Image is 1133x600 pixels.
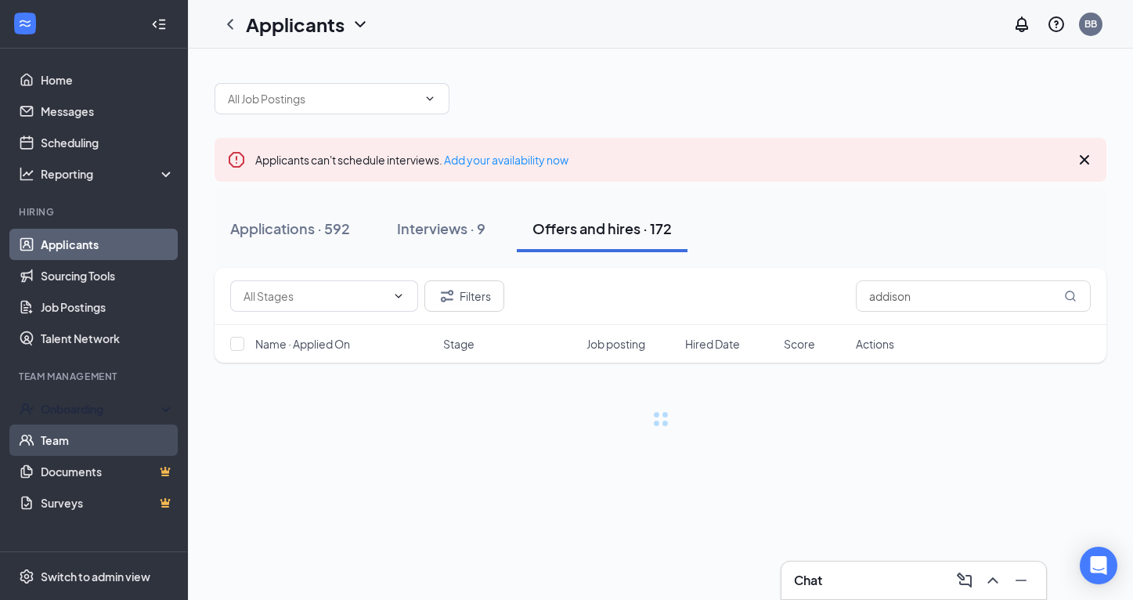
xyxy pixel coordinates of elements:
div: Open Intercom Messenger [1080,547,1117,584]
svg: Cross [1075,150,1094,169]
span: Hired Date [685,336,740,352]
svg: UserCheck [19,401,34,417]
button: ChevronUp [980,568,1005,593]
svg: Collapse [151,16,167,32]
div: Team Management [19,370,171,383]
svg: Filter [438,287,456,305]
input: All Stages [244,287,386,305]
span: Actions [856,336,894,352]
a: Add your availability now [444,153,568,167]
a: SurveysCrown [41,487,175,519]
span: Name · Applied On [255,336,350,352]
a: Messages [41,96,175,127]
div: Hiring [19,205,171,219]
svg: Minimize [1012,571,1030,590]
svg: Settings [19,569,34,584]
div: Onboarding [41,401,161,417]
a: Talent Network [41,323,175,354]
svg: MagnifyingGlass [1064,290,1077,302]
a: DocumentsCrown [41,456,175,487]
h3: Chat [794,572,822,589]
div: BB [1084,17,1097,31]
svg: ChevronDown [351,15,370,34]
span: Job posting [586,336,645,352]
div: Interviews · 9 [397,219,485,238]
a: Home [41,64,175,96]
svg: ChevronDown [424,92,436,105]
a: Scheduling [41,127,175,158]
span: Applicants can't schedule interviews. [255,153,568,167]
a: Team [41,425,175,456]
button: Filter Filters [424,280,504,312]
svg: ChevronLeft [221,15,240,34]
svg: ComposeMessage [955,571,974,590]
a: Applicants [41,229,175,260]
button: Minimize [1009,568,1034,593]
span: Stage [443,336,474,352]
svg: QuestionInfo [1047,15,1066,34]
div: Switch to admin view [41,569,150,584]
div: Offers and hires · 172 [532,219,672,238]
h1: Applicants [246,11,345,38]
svg: ChevronDown [392,290,405,302]
span: Score [784,336,815,352]
input: All Job Postings [228,90,417,107]
svg: Error [227,150,246,169]
div: Applications · 592 [230,219,350,238]
svg: Notifications [1012,15,1031,34]
svg: ChevronUp [983,571,1002,590]
input: Search in offers and hires [856,280,1091,312]
a: Job Postings [41,291,175,323]
svg: Analysis [19,166,34,182]
svg: WorkstreamLogo [17,16,33,31]
a: Sourcing Tools [41,260,175,291]
div: Reporting [41,166,175,182]
button: ComposeMessage [952,568,977,593]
